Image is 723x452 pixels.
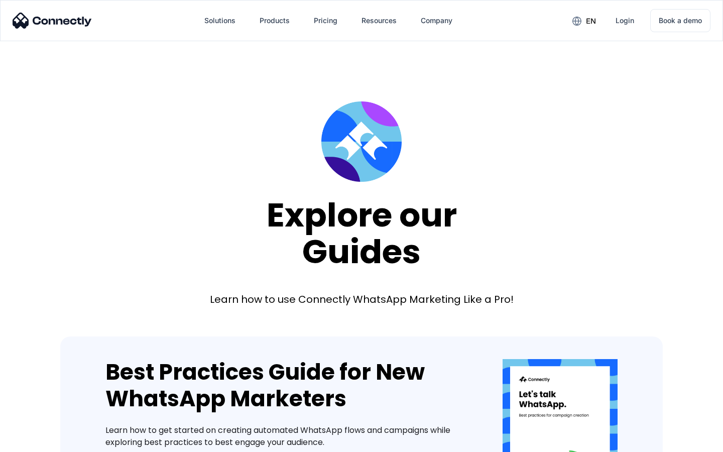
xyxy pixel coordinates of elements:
[421,14,452,28] div: Company
[105,424,472,448] div: Learn how to get started on creating automated WhatsApp flows and campaigns while exploring best ...
[105,359,472,412] div: Best Practices Guide for New WhatsApp Marketers
[306,9,345,33] a: Pricing
[260,14,290,28] div: Products
[650,9,710,32] a: Book a demo
[10,434,60,448] aside: Language selected: English
[586,14,596,28] div: en
[314,14,337,28] div: Pricing
[608,9,642,33] a: Login
[20,434,60,448] ul: Language list
[361,14,397,28] div: Resources
[616,14,634,28] div: Login
[210,292,514,306] div: Learn how to use Connectly WhatsApp Marketing Like a Pro!
[204,14,235,28] div: Solutions
[13,13,92,29] img: Connectly Logo
[267,197,457,270] div: Explore our Guides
